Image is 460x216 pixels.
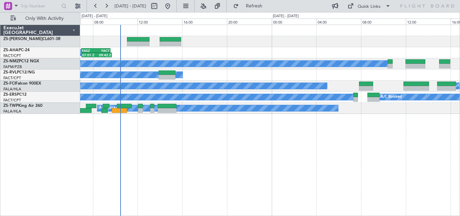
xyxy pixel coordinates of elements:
a: ZS-RVLPC12/NG [3,70,35,74]
div: 20:00 [227,19,272,25]
div: 09:42 Z [97,53,111,57]
div: Quick Links [358,3,381,10]
div: [DATE] - [DATE] [273,13,299,19]
div: 12:00 [406,19,451,25]
a: ZS-AHAPC-24 [3,48,30,52]
a: FACT/CPT [3,75,21,81]
span: Refresh [240,4,268,8]
a: FACT/CPT [3,98,21,103]
a: FALA/HLA [3,87,21,92]
span: ZS-RVL [3,70,17,74]
a: FALA/HLA [3,109,21,114]
div: [DATE] - [DATE] [81,13,107,19]
div: A/C Booked [99,103,120,113]
a: FACT/CPT [3,53,21,58]
span: ZS-[PERSON_NAME] [3,37,42,41]
div: 16:00 [182,19,227,25]
div: 08:00 [361,19,406,25]
a: ZS-[PERSON_NAME]CL601-3R [3,37,61,41]
a: ZS-NMZPC12 NGX [3,59,39,63]
input: Trip Number [21,1,59,11]
div: 12:00 [137,19,182,25]
span: ZS-AHA [3,48,19,52]
span: Only With Activity [18,16,71,21]
button: Refresh [230,1,270,11]
span: ZS-TWP [3,104,18,108]
div: 08:00 [93,19,138,25]
a: ZS-TWPKing Air 260 [3,104,42,108]
div: FACT [96,49,110,53]
div: 04:00 [316,19,361,25]
div: 00:00 [272,19,317,25]
a: ZS-ERSPC12 [3,93,27,97]
span: ZS-NMZ [3,59,19,63]
span: ZS-ERS [3,93,17,97]
div: A/C Booked [381,92,402,102]
button: Quick Links [344,1,394,11]
div: FASZ [82,49,96,53]
div: 07:01 Z [82,53,97,57]
a: ZS-FCIFalcon 900EX [3,82,41,86]
button: Only With Activity [7,13,73,24]
span: ZS-FCI [3,82,15,86]
span: [DATE] - [DATE] [114,3,146,9]
a: FAPM/PZB [3,64,22,69]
